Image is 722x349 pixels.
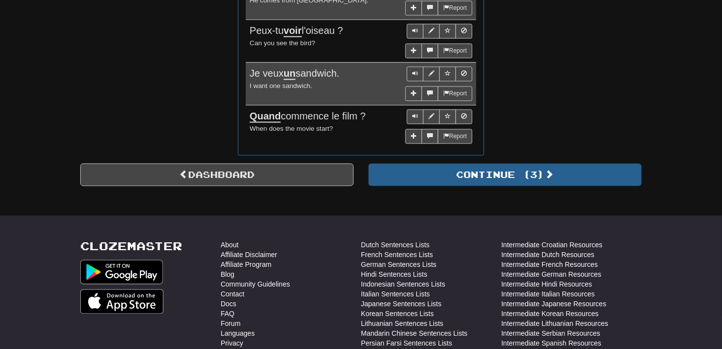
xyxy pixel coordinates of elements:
[361,240,429,250] a: Dutch Sentences Lists
[405,0,422,15] button: Add sentence to collection
[221,269,234,279] a: Blog
[501,260,598,269] a: Intermediate French Resources
[439,24,456,38] button: Toggle favorite
[423,109,440,124] button: Edit sentence
[423,24,440,38] button: Edit sentence
[221,328,255,338] a: Languages
[221,240,239,250] a: About
[405,43,422,58] button: Add sentence to collection
[250,111,281,122] u: Quand
[221,309,234,319] a: FAQ
[361,338,452,348] a: Persian Farsi Sentences Lists
[250,111,366,122] span: commence le film ?
[501,319,608,328] a: Intermediate Lithuanian Resources
[405,86,472,101] div: More sentence controls
[250,25,343,37] span: Peux-tu l'oiseau ?
[250,39,315,47] small: Can you see the bird?
[221,260,271,269] a: Affiliate Program
[501,338,601,348] a: Intermediate Spanish Resources
[501,269,601,279] a: Intermediate German Resources
[284,25,302,37] u: voir
[361,328,467,338] a: Mandarin Chinese Sentences Lists
[361,260,436,269] a: German Sentences Lists
[221,319,240,328] a: Forum
[438,129,472,144] button: Report
[250,125,333,132] small: When does the movie start?
[221,299,236,309] a: Docs
[361,250,433,260] a: French Sentences Lists
[423,66,440,81] button: Edit sentence
[438,86,472,101] button: Report
[221,250,277,260] a: Affiliate Disclaimer
[501,250,594,260] a: Intermediate Dutch Resources
[405,129,422,144] button: Add sentence to collection
[284,68,295,80] u: un
[250,82,312,89] small: I want one sandwich.
[407,109,472,124] div: Sentence controls
[456,109,472,124] button: Toggle ignore
[407,24,424,38] button: Play sentence audio
[501,299,606,309] a: Intermediate Japanese Resources
[405,43,472,58] div: More sentence controls
[501,309,599,319] a: Intermediate Korean Resources
[438,43,472,58] button: Report
[361,309,434,319] a: Korean Sentences Lists
[456,66,472,81] button: Toggle ignore
[361,269,427,279] a: Hindi Sentences Lists
[501,240,602,250] a: Intermediate Croatian Resources
[221,338,243,348] a: Privacy
[250,68,339,80] span: Je veux sandwich.
[407,109,424,124] button: Play sentence audio
[80,163,354,186] a: Dashboard
[361,319,443,328] a: Lithuanian Sentences Lists
[405,129,472,144] div: More sentence controls
[80,260,163,284] img: Get it on Google Play
[221,279,290,289] a: Community Guidelines
[438,0,472,15] button: Report
[501,279,592,289] a: Intermediate Hindi Resources
[221,289,244,299] a: Contact
[407,24,472,38] div: Sentence controls
[361,289,430,299] a: Italian Sentences Lists
[405,86,422,101] button: Add sentence to collection
[407,66,424,81] button: Play sentence audio
[439,66,456,81] button: Toggle favorite
[361,299,441,309] a: Japanese Sentences Lists
[361,279,445,289] a: Indonesian Sentences Lists
[501,328,600,338] a: Intermediate Serbian Resources
[405,0,472,15] div: More sentence controls
[407,66,472,81] div: Sentence controls
[80,240,182,252] a: Clozemaster
[456,24,472,38] button: Toggle ignore
[80,289,164,314] img: Get it on App Store
[439,109,456,124] button: Toggle favorite
[501,289,595,299] a: Intermediate Italian Resources
[368,163,642,186] button: Continue (3)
